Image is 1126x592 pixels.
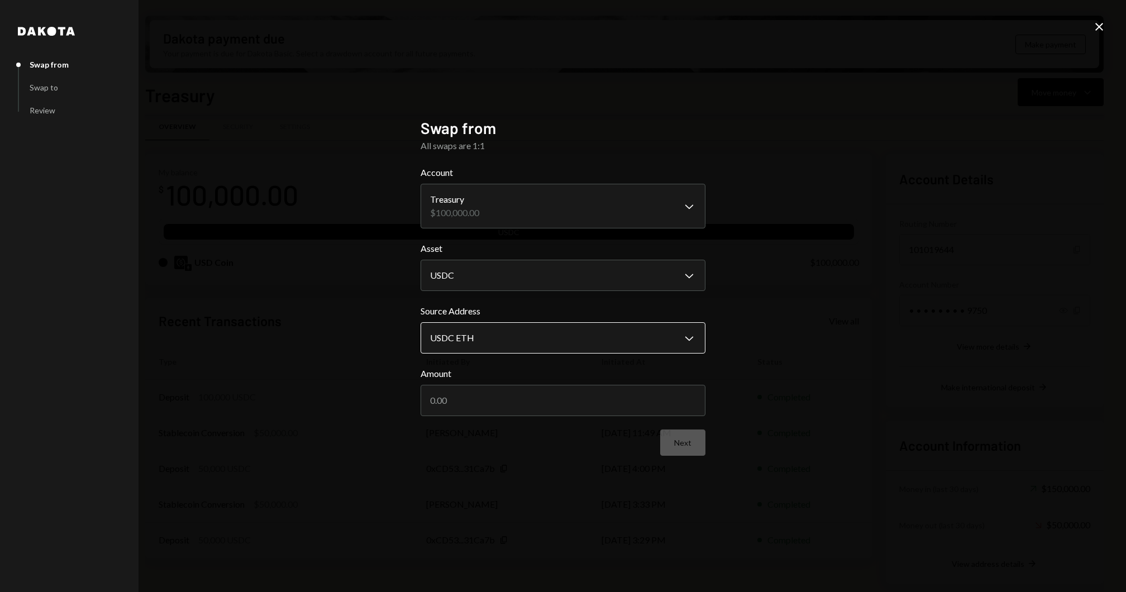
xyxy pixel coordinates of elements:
[421,242,705,255] label: Asset
[421,260,705,291] button: Asset
[30,60,69,69] div: Swap from
[421,385,705,416] input: 0.00
[421,117,705,139] h2: Swap from
[421,367,705,380] label: Amount
[421,322,705,354] button: Source Address
[421,184,705,228] button: Account
[30,106,55,115] div: Review
[421,166,705,179] label: Account
[421,304,705,318] label: Source Address
[421,139,705,152] div: All swaps are 1:1
[30,83,58,92] div: Swap to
